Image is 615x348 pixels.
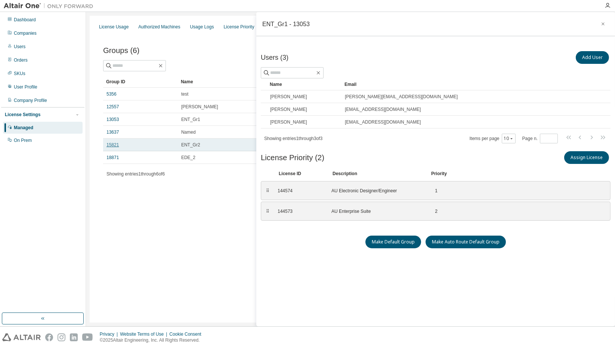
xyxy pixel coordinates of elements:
[278,188,322,194] div: 144574
[14,97,47,103] div: Company Profile
[270,94,307,100] span: [PERSON_NAME]
[181,104,218,110] span: [PERSON_NAME]
[106,104,119,110] a: 12557
[45,333,53,341] img: facebook.svg
[431,171,447,177] div: Priority
[279,171,324,177] div: License ID
[270,119,307,125] span: [PERSON_NAME]
[181,91,188,97] span: test
[266,208,270,214] div: ⠿
[345,106,421,112] span: [EMAIL_ADDRESS][DOMAIN_NAME]
[138,24,180,30] div: Authorized Machines
[270,106,307,112] span: [PERSON_NAME]
[103,46,139,55] span: Groups (6)
[4,2,97,10] img: Altair One
[470,134,516,143] span: Items per page
[99,24,129,30] div: License Usage
[100,337,206,344] p: © 2025 Altair Engineering, Inc. All Rights Reserved.
[345,119,421,125] span: [EMAIL_ADDRESS][DOMAIN_NAME]
[14,44,25,50] div: Users
[270,78,339,90] div: Name
[120,331,169,337] div: Website Terms of Use
[224,24,254,30] div: License Priority
[5,112,40,118] div: License Settings
[190,24,214,30] div: Usage Logs
[181,116,200,122] span: ENT_Gr1
[14,17,36,23] div: Dashboard
[106,91,117,97] a: 5356
[106,76,175,88] div: Group ID
[14,125,33,131] div: Managed
[14,137,32,143] div: On Prem
[430,208,438,214] div: 2
[181,142,200,148] span: ENT_Gr2
[106,142,119,148] a: 15821
[564,151,609,164] button: Assign License
[576,51,609,64] button: Add User
[504,136,514,142] button: 10
[365,236,421,248] button: Make Default Group
[333,171,422,177] div: Description
[58,333,65,341] img: instagram.svg
[2,333,41,341] img: altair_logo.svg
[278,208,322,214] div: 144573
[14,30,37,36] div: Companies
[345,94,458,100] span: [PERSON_NAME][EMAIL_ADDRESS][DOMAIN_NAME]
[14,71,25,77] div: SKUs
[70,333,78,341] img: linkedin.svg
[106,116,119,122] a: 13053
[181,155,195,161] span: EDE_2
[522,134,558,143] span: Page n.
[14,57,28,63] div: Orders
[331,188,421,194] div: AU Electronic Designer/Engineer
[14,84,37,90] div: User Profile
[344,78,592,90] div: Email
[426,236,506,248] button: Make Auto Route Default Group
[262,21,310,27] div: ENT_Gr1 - 13053
[181,129,196,135] span: Named
[82,333,93,341] img: youtube.svg
[106,171,165,177] span: Showing entries 1 through 6 of 6
[266,188,270,194] div: ⠿
[181,76,268,88] div: Name
[261,54,288,62] span: Users (3)
[331,208,421,214] div: AU Enterprise Suite
[106,155,119,161] a: 18871
[106,129,119,135] a: 13637
[430,188,438,194] div: 1
[100,331,120,337] div: Privacy
[264,136,322,141] span: Showing entries 1 through 3 of 3
[169,331,205,337] div: Cookie Consent
[261,153,324,162] span: License Priority (2)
